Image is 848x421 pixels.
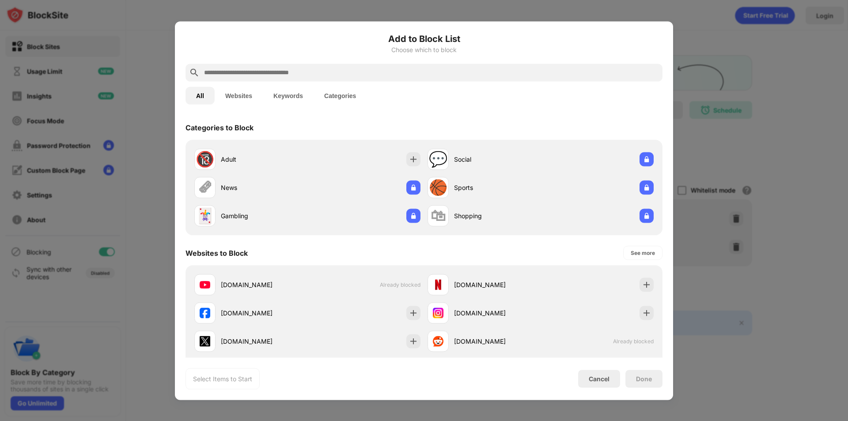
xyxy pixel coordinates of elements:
[221,280,307,289] div: [DOMAIN_NAME]
[636,375,652,382] div: Done
[189,67,200,78] img: search.svg
[454,280,541,289] div: [DOMAIN_NAME]
[429,150,447,168] div: 💬
[221,155,307,164] div: Adult
[197,178,212,197] div: 🗞
[433,307,443,318] img: favicons
[589,375,609,383] div: Cancel
[221,308,307,318] div: [DOMAIN_NAME]
[221,183,307,192] div: News
[221,211,307,220] div: Gambling
[200,307,210,318] img: favicons
[185,248,248,257] div: Websites to Block
[433,279,443,290] img: favicons
[433,336,443,346] img: favicons
[185,87,215,104] button: All
[454,155,541,164] div: Social
[613,338,654,345] span: Already blocked
[193,374,252,383] div: Select Items to Start
[631,248,655,257] div: See more
[196,150,214,168] div: 🔞
[454,308,541,318] div: [DOMAIN_NAME]
[215,87,263,104] button: Websites
[314,87,367,104] button: Categories
[196,207,214,225] div: 🃏
[429,178,447,197] div: 🏀
[221,337,307,346] div: [DOMAIN_NAME]
[380,281,420,288] span: Already blocked
[454,211,541,220] div: Shopping
[185,32,662,45] h6: Add to Block List
[200,336,210,346] img: favicons
[454,337,541,346] div: [DOMAIN_NAME]
[185,123,254,132] div: Categories to Block
[185,46,662,53] div: Choose which to block
[454,183,541,192] div: Sports
[431,207,446,225] div: 🛍
[200,279,210,290] img: favicons
[263,87,314,104] button: Keywords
